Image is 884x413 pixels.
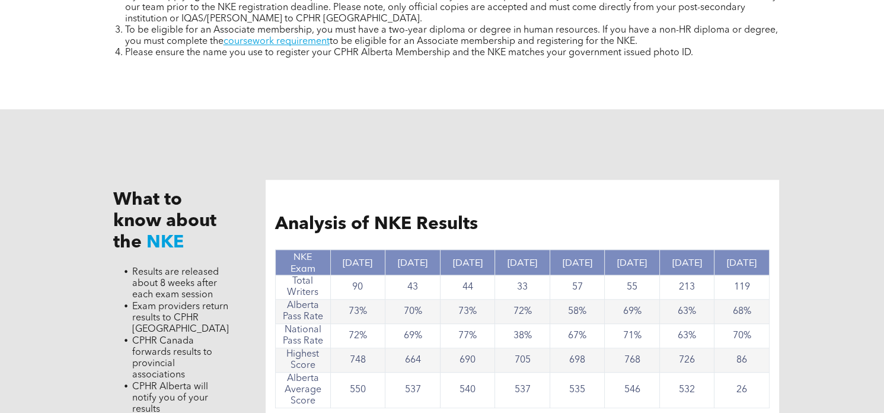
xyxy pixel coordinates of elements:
[276,275,331,300] td: Total Writers
[440,250,495,275] th: [DATE]
[714,250,770,275] th: [DATE]
[605,300,660,324] td: 69%
[330,324,385,348] td: 72%
[385,275,441,300] td: 43
[132,268,219,300] span: Results are released about 8 weeks after each exam session
[605,275,660,300] td: 55
[132,336,212,380] span: CPHR Canada forwards results to provincial associations
[714,373,770,408] td: 26
[224,37,330,46] a: coursework requirement
[440,300,495,324] td: 73%
[550,373,605,408] td: 535
[385,250,441,275] th: [DATE]
[714,300,770,324] td: 68%
[550,250,605,275] th: [DATE]
[275,215,478,233] span: Analysis of NKE Results
[659,324,714,348] td: 63%
[495,275,550,300] td: 33
[495,373,550,408] td: 537
[330,250,385,275] th: [DATE]
[714,275,770,300] td: 119
[440,373,495,408] td: 540
[276,348,331,373] td: Highest Score
[330,300,385,324] td: 73%
[659,250,714,275] th: [DATE]
[330,348,385,373] td: 748
[330,275,385,300] td: 90
[495,300,550,324] td: 72%
[714,324,770,348] td: 70%
[146,234,184,252] span: NKE
[550,348,605,373] td: 698
[276,250,331,275] th: NKE Exam
[113,191,216,252] span: What to know about the
[385,348,441,373] td: 664
[550,300,605,324] td: 58%
[659,373,714,408] td: 532
[605,348,660,373] td: 768
[550,275,605,300] td: 57
[132,302,229,334] span: Exam providers return results to CPHR [GEOGRAPHIC_DATA]
[605,373,660,408] td: 546
[440,275,495,300] td: 44
[605,250,660,275] th: [DATE]
[495,348,550,373] td: 705
[276,373,331,408] td: Alberta Average Score
[385,373,441,408] td: 537
[495,250,550,275] th: [DATE]
[276,300,331,324] td: Alberta Pass Rate
[125,47,783,59] li: Please ensure the name you use to register your CPHR Alberta Membership and the NKE matches your ...
[659,348,714,373] td: 726
[605,324,660,348] td: 71%
[495,324,550,348] td: 38%
[385,324,441,348] td: 69%
[276,324,331,348] td: National Pass Rate
[125,25,783,47] li: To be eligible for an Associate membership, you must have a two-year diploma or degree in human r...
[550,324,605,348] td: 67%
[659,300,714,324] td: 63%
[659,275,714,300] td: 213
[440,348,495,373] td: 690
[440,324,495,348] td: 77%
[714,348,770,373] td: 86
[385,300,441,324] td: 70%
[330,373,385,408] td: 550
